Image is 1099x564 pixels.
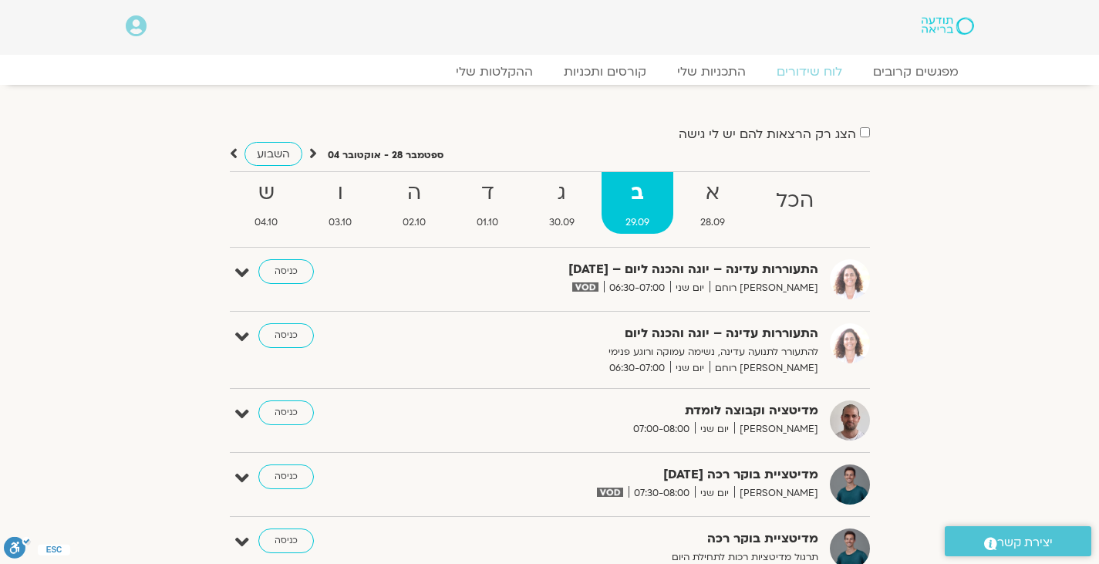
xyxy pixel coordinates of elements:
span: יום שני [695,485,734,502]
a: מפגשים קרובים [858,64,974,79]
span: 28.09 [676,214,749,231]
label: הצג רק הרצאות להם יש לי גישה [679,127,856,141]
a: ג30.09 [525,172,598,234]
span: יום שני [695,421,734,437]
strong: מדיטציה וקבוצה לומדת [440,400,818,421]
strong: ש [231,176,302,211]
span: [PERSON_NAME] [734,421,818,437]
strong: התעוררות עדינה – יוגה והכנה ליום – [DATE] [440,259,818,280]
strong: ג [525,176,598,211]
img: vodicon [572,282,598,292]
strong: התעוררות עדינה – יוגה והכנה ליום [440,323,818,344]
img: vodicon [597,488,622,497]
strong: מדיטציית בוקר רכה [440,529,818,549]
strong: ב [602,176,673,211]
span: [PERSON_NAME] רוחם [710,280,818,296]
a: ב29.09 [602,172,673,234]
span: 04.10 [231,214,302,231]
a: התכניות שלי [662,64,761,79]
strong: ד [453,176,522,211]
strong: ו [305,176,376,211]
a: כניסה [258,400,314,425]
p: להתעורר לתנועה עדינה, נשימה עמוקה ורוגע פנימי [440,344,818,360]
a: א28.09 [676,172,749,234]
a: ש04.10 [231,172,302,234]
a: לוח שידורים [761,64,858,79]
span: [PERSON_NAME] [734,485,818,502]
a: ה02.10 [379,172,450,234]
span: 01.10 [453,214,522,231]
span: 29.09 [602,214,673,231]
a: השבוע [244,142,302,166]
span: [PERSON_NAME] רוחם [710,360,818,377]
a: כניסה [258,529,314,553]
span: 30.09 [525,214,598,231]
strong: ה [379,176,450,211]
a: ו03.10 [305,172,376,234]
strong: מדיטציית בוקר רכה [DATE] [440,464,818,485]
a: ד01.10 [453,172,522,234]
span: 07:00-08:00 [628,421,695,437]
a: ההקלטות שלי [440,64,548,79]
p: ספטמבר 28 - אוקטובר 04 [328,147,443,164]
strong: א [676,176,749,211]
span: 03.10 [305,214,376,231]
span: יום שני [670,280,710,296]
span: 06:30-07:00 [604,360,670,377]
a: יצירת קשר [945,526,1091,556]
span: יצירת קשר [997,532,1053,553]
a: כניסה [258,323,314,348]
a: כניסה [258,464,314,489]
a: קורסים ותכניות [548,64,662,79]
span: יום שני [670,360,710,377]
nav: Menu [126,64,974,79]
a: הכל [752,172,838,234]
strong: הכל [752,184,838,218]
span: 06:30-07:00 [604,280,670,296]
span: השבוע [257,147,290,161]
span: 02.10 [379,214,450,231]
a: כניסה [258,259,314,284]
span: 07:30-08:00 [629,485,695,502]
